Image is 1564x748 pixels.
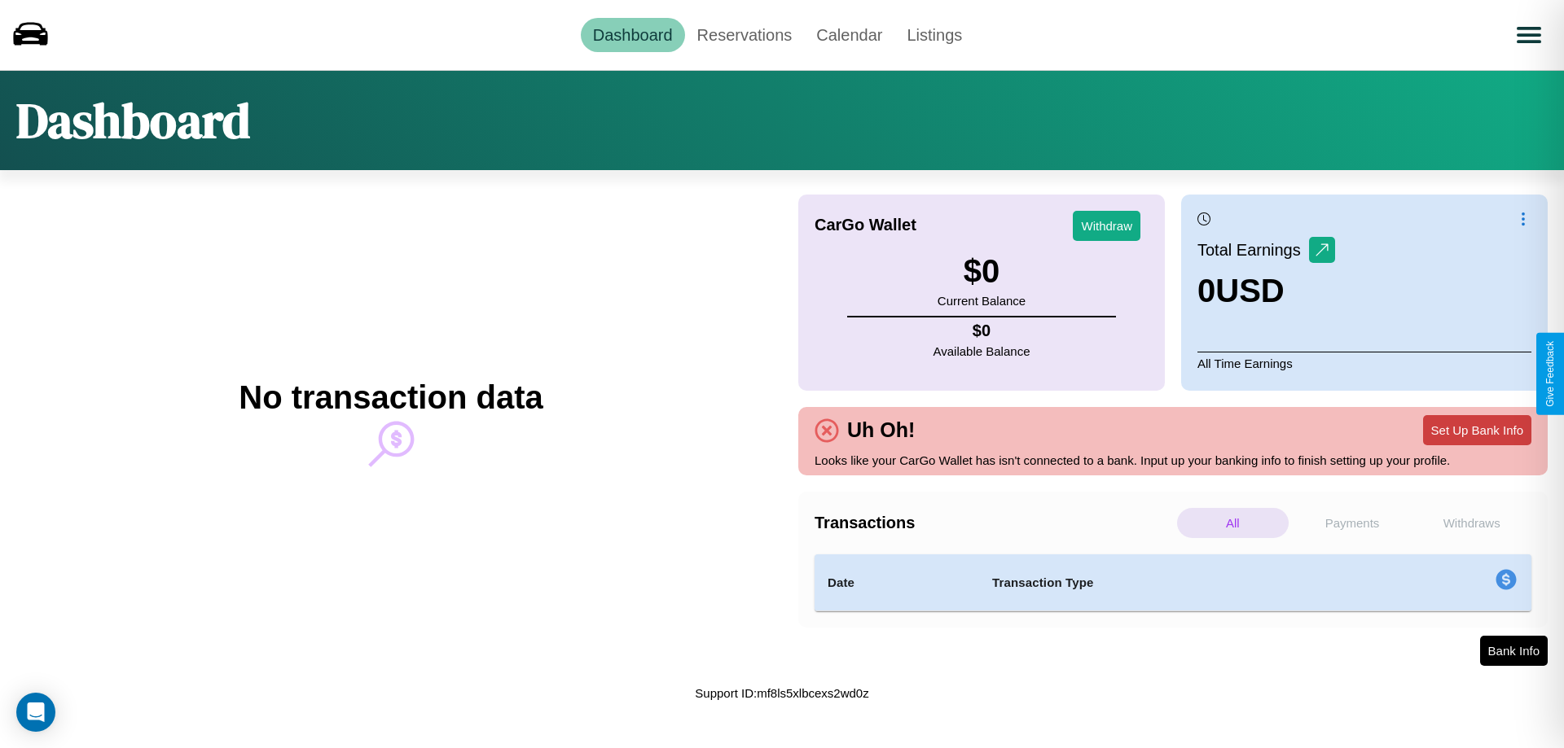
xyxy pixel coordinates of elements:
[934,322,1030,340] h4: $ 0
[894,18,974,52] a: Listings
[815,216,916,234] h4: CarGo Wallet
[1544,341,1556,407] div: Give Feedback
[815,554,1531,611] table: simple table
[992,573,1362,593] h4: Transaction Type
[938,290,1026,312] p: Current Balance
[16,87,250,154] h1: Dashboard
[1197,235,1309,265] p: Total Earnings
[239,379,543,416] h2: No transaction data
[16,693,55,732] div: Open Intercom Messenger
[581,18,685,52] a: Dashboard
[1506,12,1552,58] button: Open menu
[1480,636,1548,666] button: Bank Info
[1297,508,1408,538] p: Payments
[815,449,1531,471] p: Looks like your CarGo Wallet has isn't connected to a bank. Input up your banking info to finish ...
[685,18,805,52] a: Reservations
[839,418,923,442] h4: Uh Oh!
[804,18,894,52] a: Calendar
[938,253,1026,290] h3: $ 0
[1197,273,1335,309] h3: 0 USD
[1073,211,1140,241] button: Withdraw
[1423,415,1531,445] button: Set Up Bank Info
[934,340,1030,362] p: Available Balance
[1416,508,1527,538] p: Withdraws
[815,514,1173,532] h4: Transactions
[828,573,966,593] h4: Date
[695,682,868,704] p: Support ID: mf8ls5xlbcexs2wd0z
[1197,352,1531,374] p: All Time Earnings
[1177,508,1289,538] p: All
